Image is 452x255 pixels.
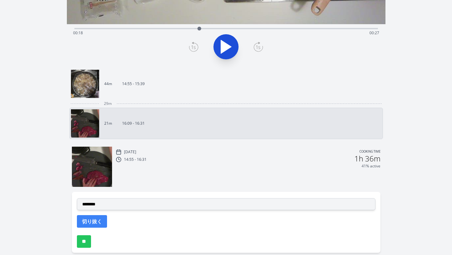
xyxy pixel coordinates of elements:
img: 251013055545_thumb.jpeg [71,70,99,98]
span: 29m [104,101,112,106]
img: 251013071036_thumb.jpeg [71,109,99,138]
p: 16:09 - 16:31 [122,121,145,126]
p: 44m [104,81,112,86]
p: [DATE] [124,149,136,155]
img: 251013071036_thumb.jpeg [72,147,112,187]
span: 00:18 [73,30,83,35]
h2: 1h 36m [354,155,380,162]
p: 14:55 - 15:39 [122,81,145,86]
p: 14:55 - 16:31 [124,157,147,162]
button: 切り抜く [77,215,107,228]
p: 21m [104,121,112,126]
p: Cooking time [359,149,380,155]
span: 00:27 [369,30,379,35]
p: 41% active [362,164,380,169]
